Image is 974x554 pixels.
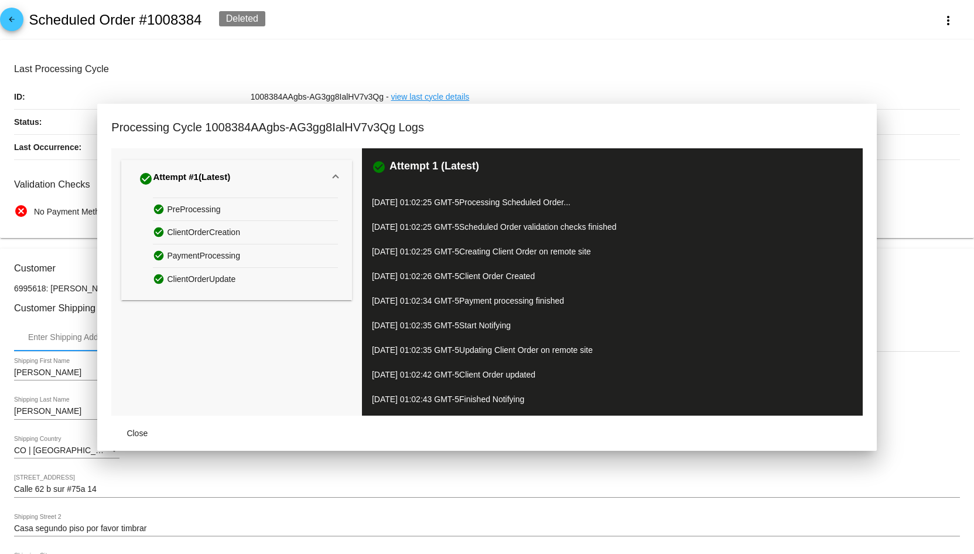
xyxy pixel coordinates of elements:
[167,200,220,219] span: PreProcessing
[153,223,167,240] mat-icon: check_circle
[372,243,853,260] p: [DATE] 01:02:25 GMT-5
[14,179,960,190] h3: Validation Checks
[372,391,853,407] p: [DATE] 01:02:43 GMT-5
[14,303,960,314] h3: Customer Shipping
[941,13,955,28] mat-icon: more_vert
[14,63,960,74] h3: Last Processing Cycle
[459,198,570,207] span: Processing Scheduled Order...
[14,84,251,109] p: ID:
[5,15,19,29] mat-icon: arrow_back
[459,296,564,305] span: Payment processing finished
[14,524,960,533] input: Shipping Street 2
[14,446,119,456] mat-select: Shipping Country
[372,160,386,174] mat-icon: check_circle
[34,199,132,224] span: No Payment Method exists
[111,118,424,137] h1: Processing Cycle 1008384AAgbs-AG3gg8IalHV7v3Qg Logs
[111,423,163,444] button: Close dialog
[372,268,853,284] p: [DATE] 01:02:26 GMT-5
[167,270,235,288] span: ClientOrderUpdate
[14,204,28,218] mat-icon: cancel
[459,271,535,281] span: Client Order Created
[167,247,240,265] span: PaymentProcessing
[372,366,853,383] p: [DATE] 01:02:42 GMT-5
[127,429,148,438] span: Close
[372,219,853,235] p: [DATE] 01:02:25 GMT-5
[251,92,389,101] span: 1008384AAgbs-AG3gg8IalHV7v3Qg -
[153,270,167,287] mat-icon: check_circle
[121,160,351,198] mat-expansion-panel-header: Attempt #1(Latest)
[459,395,524,404] span: Finished Notifying
[153,200,167,217] mat-icon: check_circle
[219,11,265,26] div: Deleted
[459,321,511,330] span: Start Notifying
[139,169,230,188] div: Attempt #1
[459,222,617,232] span: Scheduled Order validation checks finished
[121,198,351,300] div: Attempt #1(Latest)
[14,110,251,134] p: Status:
[372,293,853,309] p: [DATE] 01:02:34 GMT-5
[14,446,118,455] span: CO | [GEOGRAPHIC_DATA]
[139,172,153,186] mat-icon: check_circle
[14,407,119,416] input: Shipping Last Name
[459,345,593,355] span: Updating Client Order on remote site
[372,317,853,334] p: [DATE] 01:02:35 GMT-5
[14,135,251,159] p: Last Occurrence:
[14,284,960,293] p: 6995618: [PERSON_NAME] [PERSON_NAME] [EMAIL_ADDRESS][DOMAIN_NAME]
[459,370,535,379] span: Client Order updated
[28,332,114,342] div: Enter Shipping Address
[459,247,591,256] span: Creating Client Order on remote site
[372,342,853,358] p: [DATE] 01:02:35 GMT-5
[29,12,201,28] h2: Scheduled Order #1008384
[372,194,853,210] p: [DATE] 01:02:25 GMT-5
[14,368,119,378] input: Shipping First Name
[167,223,240,242] span: ClientOrderCreation
[14,263,960,274] h3: Customer
[391,84,469,109] a: view last cycle details
[389,160,479,174] h3: Attempt 1 (Latest)
[199,172,230,186] span: (Latest)
[153,247,167,264] mat-icon: check_circle
[14,485,960,494] input: Shipping Street 1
